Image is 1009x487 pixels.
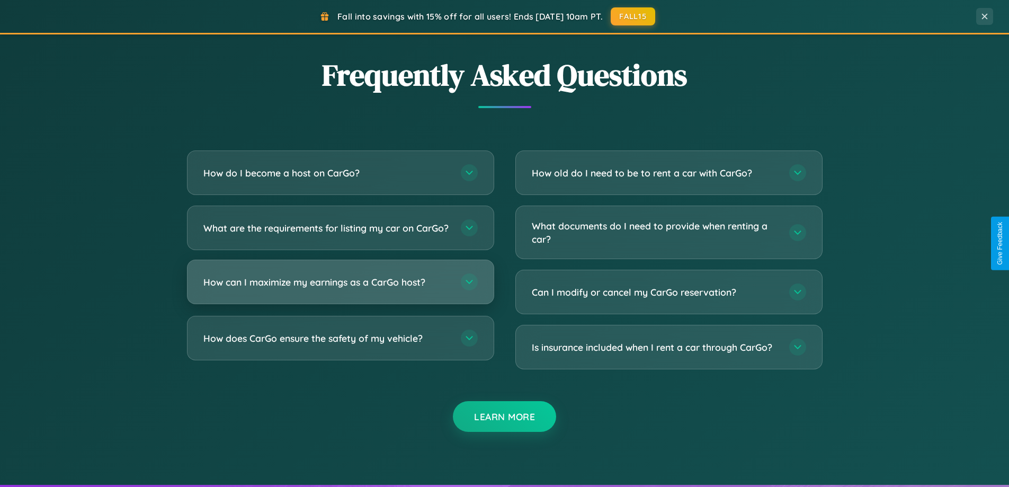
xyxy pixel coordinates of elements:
[203,276,450,289] h3: How can I maximize my earnings as a CarGo host?
[203,166,450,180] h3: How do I become a host on CarGo?
[532,286,779,299] h3: Can I modify or cancel my CarGo reservation?
[611,7,655,25] button: FALL15
[337,11,603,22] span: Fall into savings with 15% off for all users! Ends [DATE] 10am PT.
[203,332,450,345] h3: How does CarGo ensure the safety of my vehicle?
[203,222,450,235] h3: What are the requirements for listing my car on CarGo?
[532,341,779,354] h3: Is insurance included when I rent a car through CarGo?
[996,222,1004,265] div: Give Feedback
[453,401,556,432] button: Learn More
[532,166,779,180] h3: How old do I need to be to rent a car with CarGo?
[532,219,779,245] h3: What documents do I need to provide when renting a car?
[187,55,823,95] h2: Frequently Asked Questions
